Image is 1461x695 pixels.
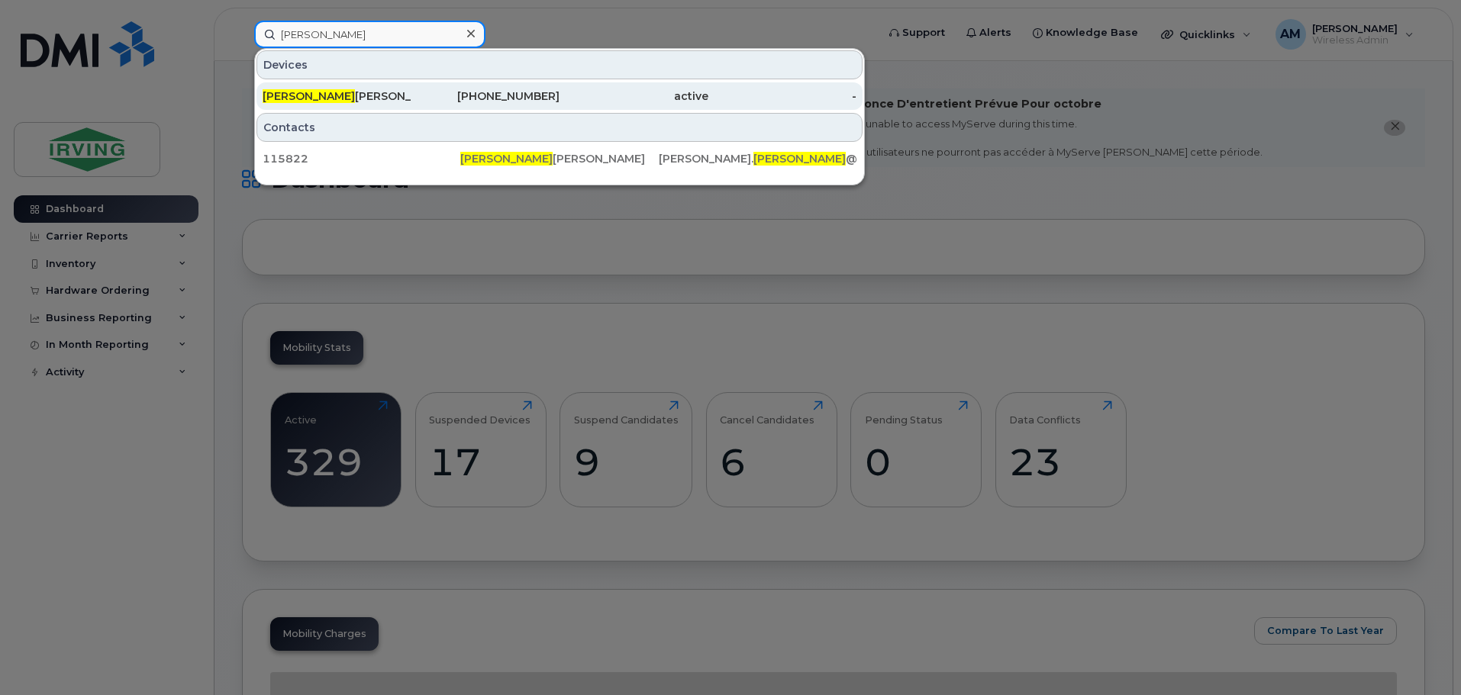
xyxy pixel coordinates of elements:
div: active [560,88,708,104]
div: [PERSON_NAME] [263,88,411,104]
div: 115822 [263,151,460,166]
span: [PERSON_NAME] [263,89,355,103]
span: [PERSON_NAME] [460,152,553,166]
span: [PERSON_NAME] [753,152,846,166]
div: [PERSON_NAME]. @[DOMAIN_NAME] [659,151,856,166]
div: [PHONE_NUMBER] [411,88,560,104]
div: - [708,88,857,104]
div: [PERSON_NAME] [460,151,658,166]
a: 115822[PERSON_NAME][PERSON_NAME][PERSON_NAME].[PERSON_NAME]@[DOMAIN_NAME] [256,145,863,172]
a: [PERSON_NAME][PERSON_NAME][PHONE_NUMBER]active- [256,82,863,110]
div: Contacts [256,113,863,142]
div: Devices [256,50,863,79]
